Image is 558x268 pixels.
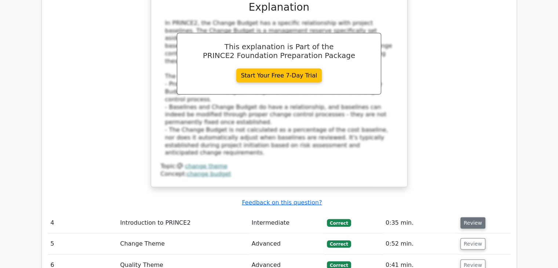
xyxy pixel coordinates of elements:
td: Intermediate [249,213,324,233]
span: Correct [327,240,351,248]
div: In PRINCE2, the Change Budget has a specific relationship with project baselines. The Change Budg... [165,19,393,157]
h3: Explanation [165,1,393,14]
td: 0:35 min. [383,213,457,233]
button: Review [460,238,485,250]
a: Start Your Free 7-Day Trial [236,69,322,83]
td: Change Theme [117,233,248,254]
a: change budget [187,170,231,177]
span: Correct [327,219,351,227]
a: change theme [185,163,227,170]
td: 5 [48,233,117,254]
td: Introduction to PRINCE2 [117,213,248,233]
div: Concept: [161,170,398,178]
td: Advanced [249,233,324,254]
button: Review [460,217,485,229]
td: 0:52 min. [383,233,457,254]
a: Feedback on this question? [242,199,322,206]
td: 4 [48,213,117,233]
div: Topic: [161,163,398,170]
